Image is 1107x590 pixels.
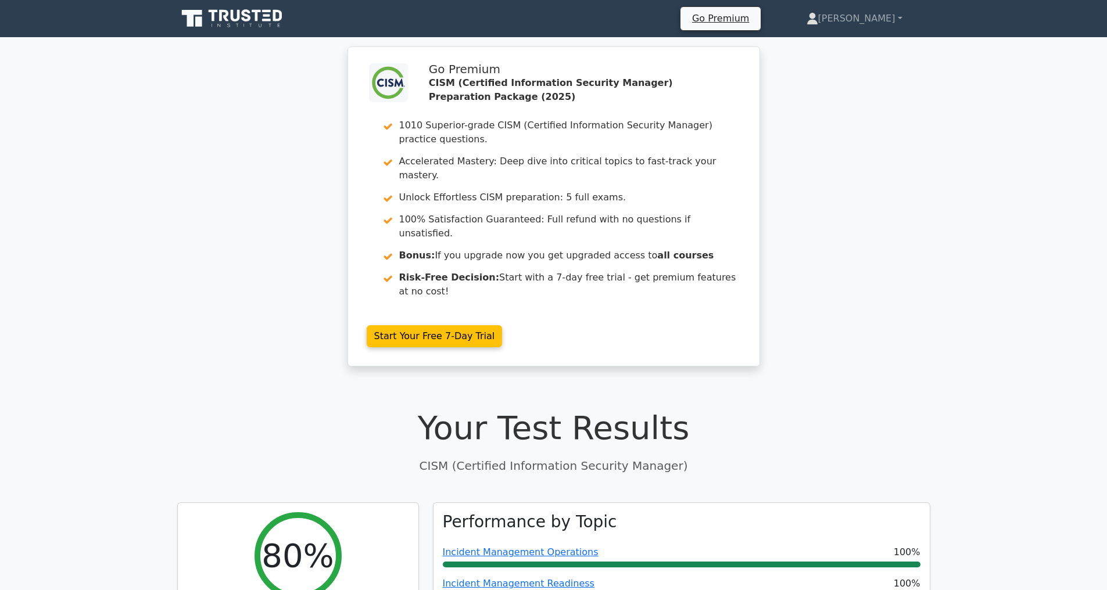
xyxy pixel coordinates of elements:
[443,512,617,532] h3: Performance by Topic
[177,457,930,474] p: CISM (Certified Information Security Manager)
[177,408,930,447] h1: Your Test Results
[685,10,756,26] a: Go Premium
[894,545,920,559] span: 100%
[367,325,503,347] a: Start Your Free 7-Day Trial
[443,578,594,589] a: Incident Management Readiness
[443,546,599,557] a: Incident Management Operations
[779,7,930,30] a: [PERSON_NAME]
[261,536,334,575] h2: 80%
